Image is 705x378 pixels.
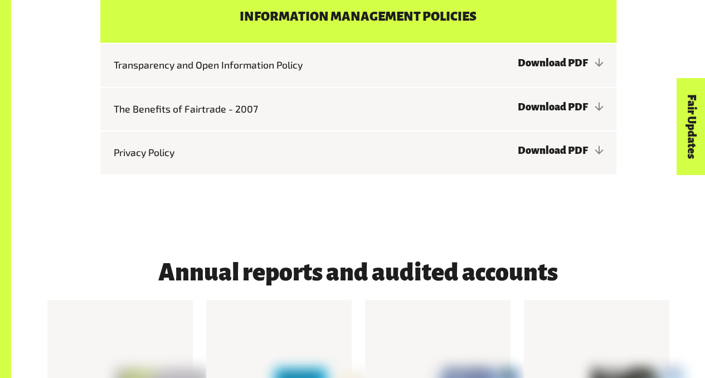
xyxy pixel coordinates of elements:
a: Download PDF [517,101,602,113]
h4: Annual reports and audited accounts [47,260,669,287]
a: Download PDF [517,145,602,156]
a: Download PDF [517,57,602,69]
